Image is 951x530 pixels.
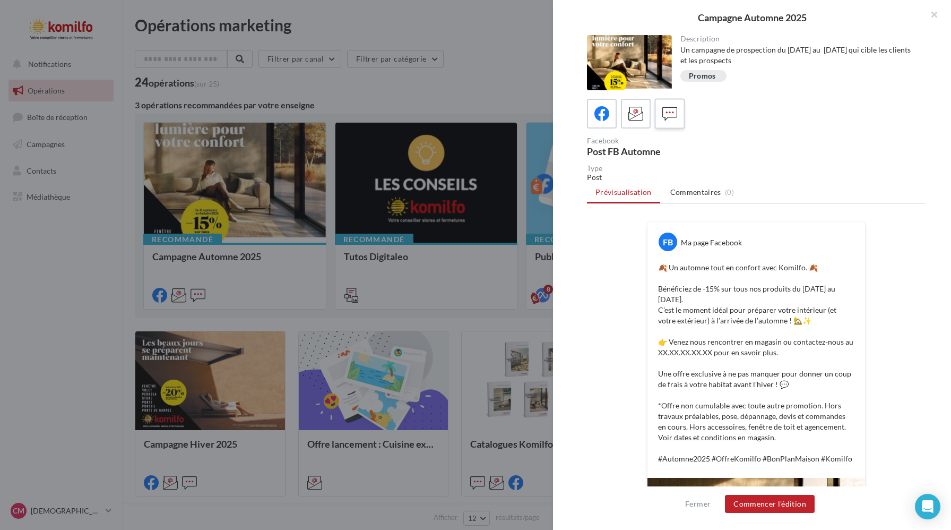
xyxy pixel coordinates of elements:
[587,172,926,183] div: Post
[689,72,716,80] div: Promos
[587,165,926,172] div: Type
[587,137,752,144] div: Facebook
[658,262,854,464] p: 🍂 Un automne tout en confort avec Komilfo. 🍂 Bénéficiez de -15% sur tous nos produits du [DATE] a...
[681,498,715,510] button: Fermer
[587,147,752,156] div: Post FB Automne
[659,233,677,251] div: FB
[725,188,734,196] span: (0)
[915,494,940,519] div: Open Intercom Messenger
[570,13,934,22] div: Campagne Automne 2025
[680,35,918,42] div: Description
[725,495,815,513] button: Commencer l'édition
[680,45,918,66] div: Un campagne de prospection du [DATE] au [DATE] qui cible les clients et les prospects
[670,187,721,198] span: Commentaires
[681,237,742,248] div: Ma page Facebook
